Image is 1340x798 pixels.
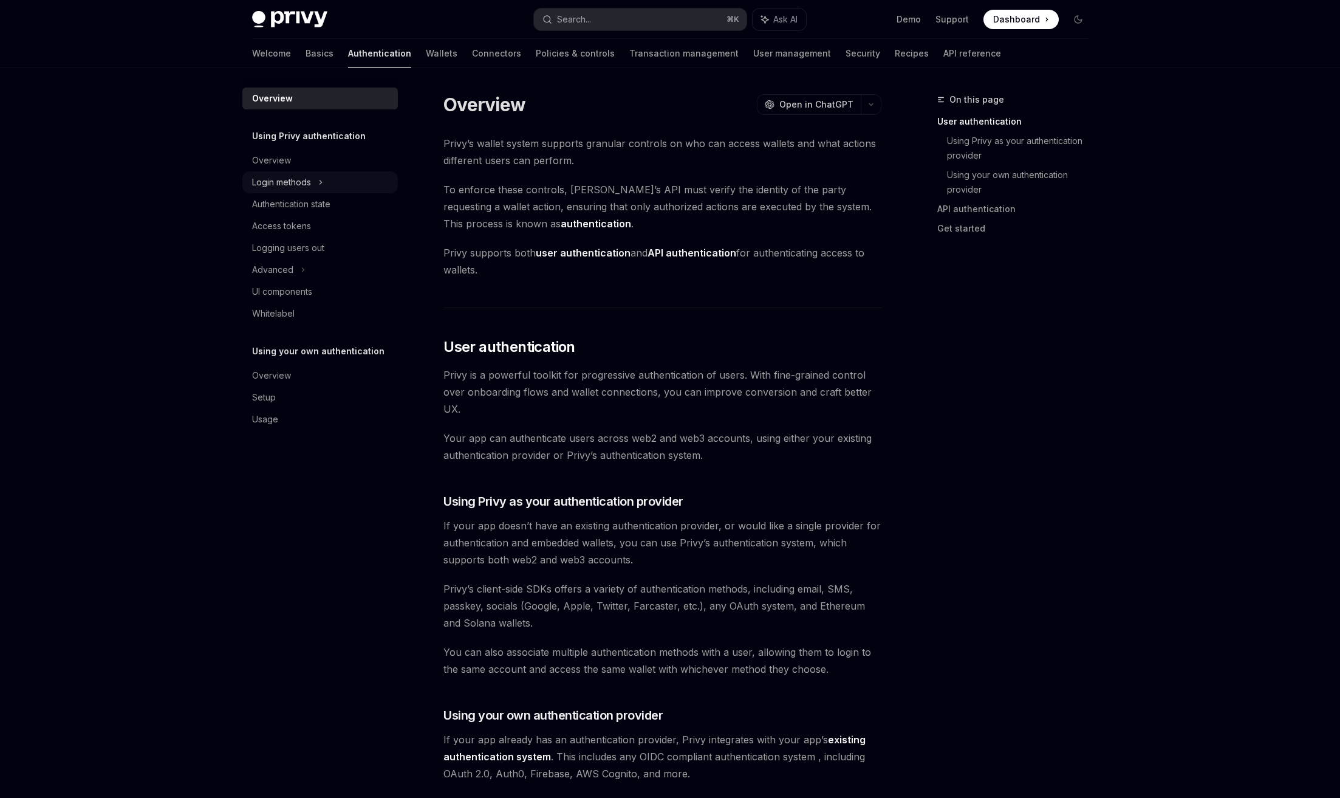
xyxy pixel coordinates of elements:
a: Transaction management [629,39,739,68]
div: Advanced [252,263,293,277]
a: Whitelabel [242,303,398,325]
div: Overview [252,368,291,383]
span: Using Privy as your authentication provider [443,493,683,510]
span: Your app can authenticate users across web2 and web3 accounts, using either your existing authent... [443,430,881,464]
span: You can also associate multiple authentication methods with a user, allowing them to login to the... [443,644,881,678]
div: Overview [252,91,293,106]
a: Using your own authentication provider [947,165,1098,199]
a: Setup [242,387,398,408]
div: Authentication state [252,197,330,212]
a: API reference [943,39,1001,68]
div: Setup [252,390,276,405]
strong: user authentication [536,247,631,259]
img: dark logo [252,11,327,28]
a: Get started [937,219,1098,238]
a: Using Privy as your authentication provider [947,131,1098,165]
div: Usage [252,412,278,427]
a: Authentication state [242,193,398,215]
a: Overview [242,150,398,171]
span: Privy is a powerful toolkit for progressive authentication of users. With fine-grained control ov... [443,366,881,418]
a: Wallets [426,39,457,68]
a: UI components [242,281,398,303]
h5: Using your own authentication [252,344,385,359]
span: To enforce these controls, [PERSON_NAME]’s API must verify the identity of the party requesting a... [443,181,881,232]
button: Ask AI [753,9,806,30]
div: UI components [252,284,312,299]
a: Dashboard [983,10,1059,29]
div: Logging users out [252,241,324,255]
span: Privy supports both and for authenticating access to wallets. [443,244,881,278]
strong: API authentication [648,247,736,259]
span: Open in ChatGPT [779,98,853,111]
a: Support [935,13,969,26]
a: Authentication [348,39,411,68]
span: Dashboard [993,13,1040,26]
span: Ask AI [773,13,798,26]
a: API authentication [937,199,1098,219]
button: Open in ChatGPT [757,94,861,115]
div: Overview [252,153,291,168]
span: Using your own authentication provider [443,707,663,724]
button: Search...⌘K [534,9,747,30]
span: Privy’s wallet system supports granular controls on who can access wallets and what actions diffe... [443,135,881,169]
div: Login methods [252,175,311,190]
a: Usage [242,408,398,430]
a: Policies & controls [536,39,615,68]
div: Whitelabel [252,306,295,321]
strong: authentication [561,218,631,230]
a: Basics [306,39,333,68]
a: User management [753,39,831,68]
a: Connectors [472,39,521,68]
span: If your app doesn’t have an existing authentication provider, or would like a single provider for... [443,517,881,568]
a: Access tokens [242,215,398,237]
h5: Using Privy authentication [252,129,366,143]
a: User authentication [937,112,1098,131]
a: Security [846,39,880,68]
a: Demo [897,13,921,26]
a: Recipes [895,39,929,68]
div: Search... [557,12,591,27]
span: Privy’s client-side SDKs offers a variety of authentication methods, including email, SMS, passke... [443,580,881,631]
span: If your app already has an authentication provider, Privy integrates with your app’s . This inclu... [443,731,881,782]
a: Logging users out [242,237,398,259]
span: ⌘ K [726,15,739,24]
span: User authentication [443,337,575,357]
a: Welcome [252,39,291,68]
a: Overview [242,88,398,109]
div: Access tokens [252,219,311,233]
a: Overview [242,365,398,387]
span: On this page [949,92,1004,107]
h1: Overview [443,94,525,115]
button: Toggle dark mode [1068,10,1088,29]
